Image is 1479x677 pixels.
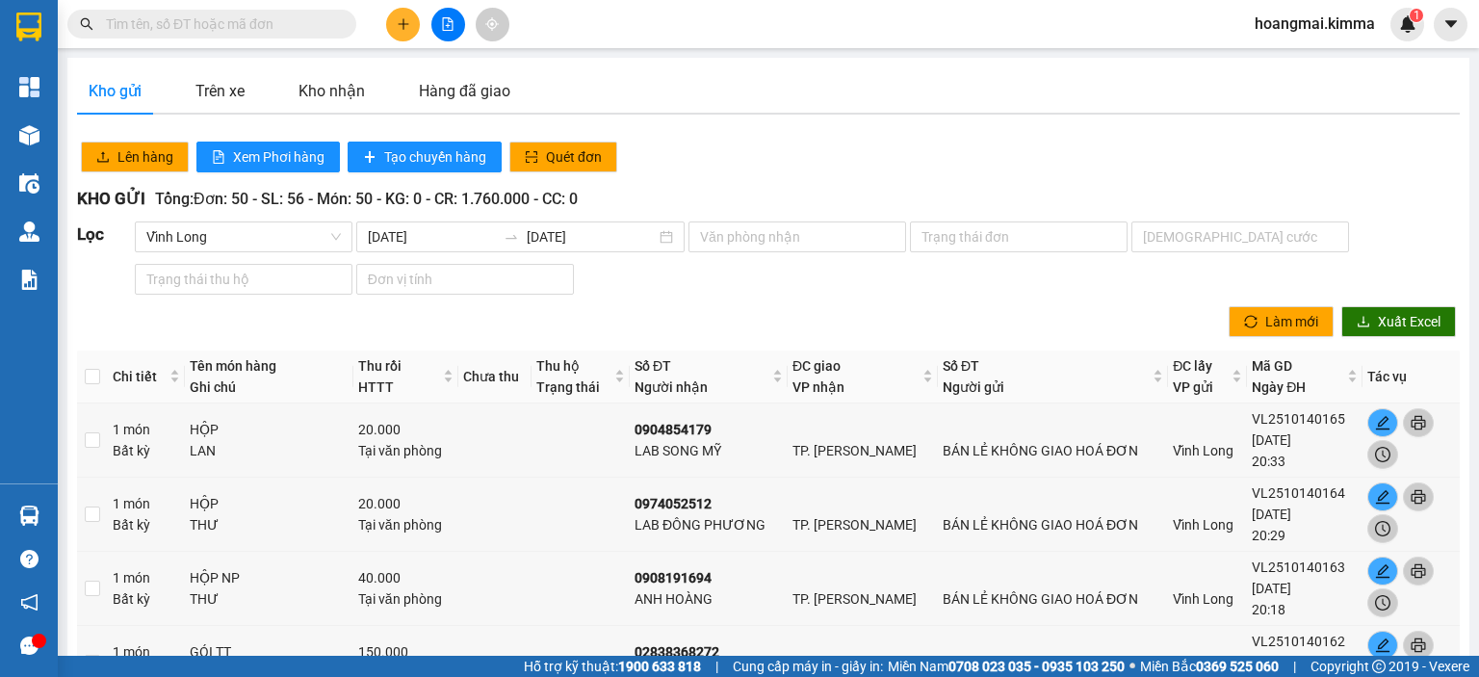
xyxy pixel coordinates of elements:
[16,13,41,41] img: logo-vxr
[1399,15,1416,33] img: icon-new-feature
[1252,557,1358,578] div: VL2510140163
[358,517,442,533] span: Tại văn phòng
[20,550,39,568] span: question-circle
[1368,447,1397,462] span: clock-circle
[546,146,602,168] span: Quét đơn
[943,358,979,374] span: Số ĐT
[943,517,1138,533] span: BÁN LẺ KHÔNG GIAO HOÁ ĐƠN
[504,229,519,245] span: swap-right
[19,221,39,242] img: warehouse-icon
[943,443,1138,458] span: BÁN LẺ KHÔNG GIAO HOÁ ĐƠN
[113,419,180,461] div: 1 món
[792,358,841,374] span: ĐC giao
[635,517,765,533] span: LAB ĐÔNG PHƯƠNG
[113,567,180,610] div: 1 món
[81,142,189,172] button: uploadLên hàng
[358,422,401,437] span: 20.000
[77,224,104,244] span: Lọc
[190,591,219,607] span: THƯ
[80,17,93,31] span: search
[196,142,340,172] button: file-textXem Phơi hàng
[792,379,844,395] span: VP nhận
[113,443,150,458] span: Bất kỳ
[485,17,499,31] span: aim
[190,517,219,533] span: THƯ
[20,593,39,612] span: notification
[212,150,225,166] span: file-text
[1404,638,1433,653] span: printer
[635,422,712,437] b: 0904854179
[368,226,497,247] input: Ngày bắt đầu
[504,229,519,245] span: to
[943,591,1138,607] span: BÁN LẺ KHÔNG GIAO HOÁ ĐƠN
[635,570,712,586] b: 0908191694
[19,173,39,194] img: warehouse-icon
[1403,482,1434,511] button: printer
[888,656,1125,677] span: Miền Nam
[190,422,219,437] span: HỘP
[19,77,39,97] img: dashboard-icon
[190,570,240,586] span: HỘP NP
[1140,656,1279,677] span: Miền Bắc
[358,443,442,458] span: Tại văn phòng
[358,496,401,511] span: 20.000
[1403,557,1434,586] button: printer
[792,443,917,458] span: TP. [PERSON_NAME]
[1367,514,1398,543] button: clock-circle
[525,150,538,166] span: scan
[733,656,883,677] span: Cung cấp máy in - giấy in:
[1403,631,1434,660] button: printer
[1252,602,1285,617] span: 20:18
[715,656,718,677] span: |
[635,644,719,660] b: 02838368272
[358,591,442,607] span: Tại văn phòng
[1252,432,1291,448] span: [DATE]
[190,355,349,398] div: Tên món hàng Ghi chú
[1173,379,1213,395] span: VP gửi
[1293,656,1296,677] span: |
[635,358,671,374] span: Số ĐT
[155,190,578,208] span: Tổng: Đơn: 50 - SL: 56 - Món: 50 - KG: 0 - CR: 1.760.000 - CC: 0
[1252,454,1285,469] span: 20:33
[635,443,721,458] span: LAB SONG MỸ
[190,644,231,660] span: GÓI TT
[397,17,410,31] span: plus
[1239,12,1390,36] span: hoangmai.kimma
[524,656,701,677] span: Hỗ trợ kỹ thuật:
[1196,659,1279,674] strong: 0369 525 060
[113,591,150,607] span: Bất kỳ
[358,379,394,395] span: HTTT
[1129,663,1135,670] span: ⚪️
[1341,306,1456,337] button: downloadXuất Excel
[1229,306,1334,337] button: syncLàm mới
[1404,563,1433,579] span: printer
[1173,517,1233,533] span: Vĩnh Long
[20,637,39,655] span: message
[1404,489,1433,505] span: printer
[1368,521,1397,536] span: clock-circle
[1357,315,1370,330] span: download
[384,146,486,168] span: Tạo chuyến hàng
[1404,415,1433,430] span: printer
[1378,311,1440,332] span: Xuất Excel
[1252,631,1358,652] div: VL2510140162
[1367,588,1398,617] button: clock-circle
[89,79,142,103] div: Kho gửi
[792,591,917,607] span: TP. [PERSON_NAME]
[1252,581,1291,596] span: [DATE]
[358,570,401,586] span: 40.000
[527,226,656,247] input: Ngày kết thúc
[431,8,465,41] button: file-add
[77,189,145,208] span: KHO GỬI
[363,150,376,166] span: plus
[1252,528,1285,543] span: 20:29
[476,8,509,41] button: aim
[1367,631,1398,660] button: edit
[386,8,420,41] button: plus
[1252,358,1292,374] span: Mã GD
[943,379,1004,395] span: Người gửi
[19,125,39,145] img: warehouse-icon
[1252,408,1358,430] div: VL2510140165
[195,79,245,103] div: Trên xe
[358,644,408,660] span: 150.000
